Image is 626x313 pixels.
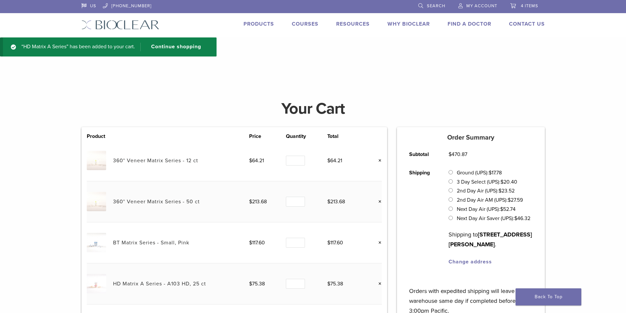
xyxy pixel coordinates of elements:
p: Shipping to . [449,230,532,249]
span: $ [500,179,503,185]
label: 2nd Day Air (UPS): [457,188,515,194]
label: Next Day Air Saver (UPS): [457,215,530,222]
span: $ [500,206,503,212]
a: Continue shopping [140,43,206,51]
a: Change address [449,258,492,265]
a: 360° Veneer Matrix Series - 50 ct [113,198,200,205]
bdi: 64.21 [327,157,342,164]
bdi: 46.32 [514,215,530,222]
bdi: 17.78 [489,169,502,176]
a: Contact Us [509,21,545,27]
bdi: 213.68 [327,198,345,205]
a: Products [243,21,274,27]
span: $ [508,197,511,203]
strong: [STREET_ADDRESS][PERSON_NAME] [449,231,532,248]
th: Total [327,132,364,140]
a: Courses [292,21,318,27]
label: 2nd Day Air AM (UPS): [457,197,523,203]
a: Remove this item [373,238,382,247]
a: HD Matrix A Series - A103 HD, 25 ct [113,280,206,287]
a: Remove this item [373,197,382,206]
span: $ [327,157,330,164]
label: Ground (UPS): [457,169,502,176]
span: Search [427,3,445,9]
a: Resources [336,21,370,27]
img: 360° Veneer Matrix Series - 12 ct [87,151,106,170]
span: $ [489,169,492,176]
a: Remove this item [373,156,382,165]
span: $ [249,157,252,164]
span: $ [327,280,330,287]
a: 360° Veneer Matrix Series - 12 ct [113,157,198,164]
bdi: 20.40 [500,179,517,185]
th: Shipping [402,164,441,271]
bdi: 27.59 [508,197,523,203]
a: Remove this item [373,279,382,288]
label: Next Day Air (UPS): [457,206,516,212]
bdi: 117.60 [327,239,343,246]
span: $ [327,198,330,205]
img: BT Matrix Series - Small, Pink [87,233,106,252]
span: $ [498,188,501,194]
a: BT Matrix Series - Small, Pink [113,239,189,246]
bdi: 23.52 [498,188,515,194]
a: Why Bioclear [387,21,430,27]
th: Subtotal [402,145,441,164]
bdi: 117.60 [249,239,265,246]
span: $ [514,215,517,222]
th: Price [249,132,286,140]
span: $ [249,239,252,246]
label: 3 Day Select (UPS): [457,179,517,185]
h5: Order Summary [397,134,545,142]
span: $ [327,239,330,246]
bdi: 213.68 [249,198,267,205]
h1: Your Cart [77,101,550,117]
bdi: 75.38 [327,280,343,287]
span: $ [449,151,452,158]
bdi: 75.38 [249,280,265,287]
bdi: 470.87 [449,151,467,158]
bdi: 52.74 [500,206,516,212]
bdi: 64.21 [249,157,264,164]
span: $ [249,280,252,287]
img: HD Matrix A Series - A103 HD, 25 ct [87,274,106,293]
a: Back To Top [516,288,581,305]
span: 4 items [521,3,538,9]
img: 360° Veneer Matrix Series - 50 ct [87,192,106,211]
img: Bioclear [81,20,159,30]
a: Find A Doctor [448,21,491,27]
th: Product [87,132,113,140]
span: My Account [466,3,497,9]
th: Quantity [286,132,327,140]
span: $ [249,198,252,205]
